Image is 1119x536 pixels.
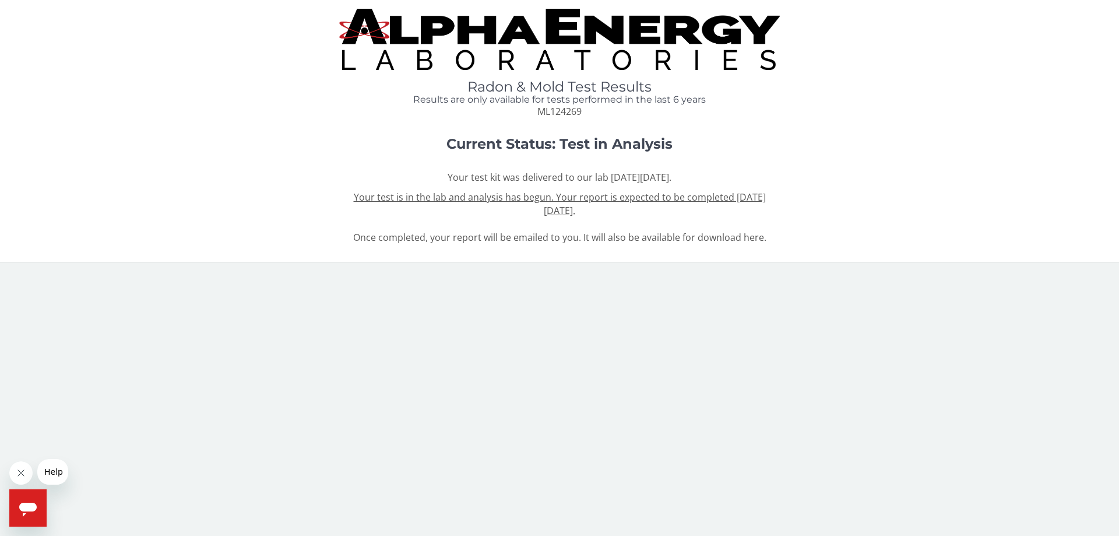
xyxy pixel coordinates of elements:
span: Once completed, your report will be emailed to you. It will also be available for download here. [353,191,766,244]
img: TightCrop.jpg [339,9,780,70]
span: ML124269 [537,105,582,118]
iframe: Button to launch messaging window [9,489,47,527]
strong: Current Status: Test in Analysis [446,135,673,152]
u: Your test is in the lab and analysis has begun. Your report is expected to be completed [DATE][DA... [354,191,766,217]
iframe: Close message [9,461,33,485]
iframe: Message from company [37,459,68,485]
p: Your test kit was delivered to our lab [DATE][DATE]. [339,171,780,184]
h1: Radon & Mold Test Results [339,79,780,94]
h4: Results are only available for tests performed in the last 6 years [339,94,780,105]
